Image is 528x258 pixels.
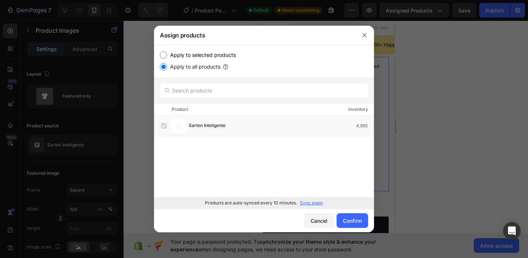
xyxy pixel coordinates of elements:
span: Sarten Inteligente [189,122,225,130]
div: Assign products [154,26,355,45]
div: Cancel [311,217,327,225]
p: Products are auto-synced every 10 minutes. [205,200,297,206]
span: Add image [40,50,62,55]
p: Catch your customer's attention with attracted media. [25,43,126,57]
input: Search products [160,83,368,98]
div: Confirm [343,217,362,225]
div: Product [172,106,188,113]
div: Inventory [348,106,368,113]
span: or [62,50,89,55]
img: product-img [171,119,186,133]
label: Apply to all products [167,62,220,71]
p: Sync again [300,200,323,206]
button: Confirm [337,213,368,228]
h1: Sarten Inteligente [5,180,132,198]
div: Open Intercom Messenger [503,222,521,240]
p: 30 Day Guarantee [10,20,52,29]
p: 22,500+ Clientes Felices. [56,173,110,179]
div: 4,995 [356,122,374,130]
p: 22,500+ Happy Customers [106,20,168,29]
div: Back to Top ↑ [51,200,86,208]
span: iPhone 13 Mini ( 375 px) [37,4,86,11]
div: /> [154,45,374,208]
label: Apply to selected products [167,51,236,59]
span: sync data [69,50,89,55]
div: Product Images [15,26,50,33]
button: Cancel [304,213,334,228]
button: Back to Top ↑ [6,196,132,212]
